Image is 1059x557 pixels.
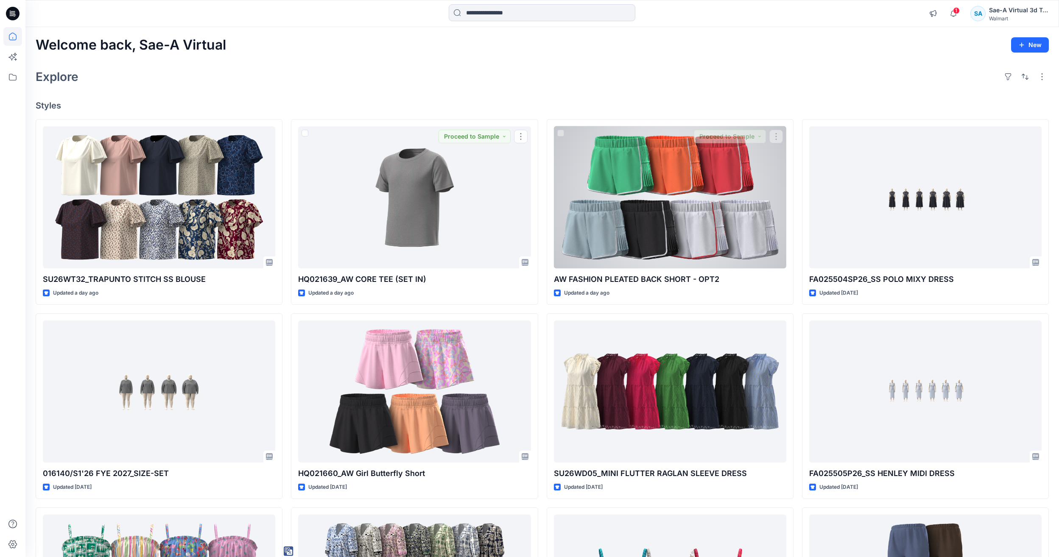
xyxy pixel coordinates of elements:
[43,273,275,285] p: SU26WT32_TRAPUNTO STITCH SS BLOUSE
[53,289,98,298] p: Updated a day ago
[298,468,531,479] p: HQ021660_AW Girl Butterfly Short
[819,289,858,298] p: Updated [DATE]
[43,126,275,268] a: SU26WT32_TRAPUNTO STITCH SS BLOUSE
[43,468,275,479] p: 016140/S1'26 FYE 2027_SIZE-SET
[554,468,786,479] p: SU26WD05_MINI FLUTTER RAGLAN SLEEVE DRESS
[36,70,78,84] h2: Explore
[53,483,92,492] p: Updated [DATE]
[298,126,531,268] a: HQ021639_AW CORE TEE (SET IN)
[564,289,609,298] p: Updated a day ago
[970,6,986,21] div: SA
[298,320,531,462] a: HQ021660_AW Girl Butterfly Short
[564,483,603,492] p: Updated [DATE]
[554,320,786,462] a: SU26WD05_MINI FLUTTER RAGLAN SLEEVE DRESS
[554,126,786,268] a: AW FASHION PLEATED BACK SHORT - OPT2
[308,483,347,492] p: Updated [DATE]
[298,273,531,285] p: HQ021639_AW CORE TEE (SET IN)
[554,273,786,285] p: AW FASHION PLEATED BACK SHORT - OPT2
[36,37,226,53] h2: Welcome back, Sae-A Virtual
[36,100,1049,111] h4: Styles
[43,320,275,462] a: 016140/S1'26 FYE 2027_SIZE-SET
[809,468,1042,479] p: FA025505P26_SS HENLEY MIDI DRESS
[809,273,1042,285] p: FA025504SP26_SS POLO MIXY DRESS
[989,5,1048,15] div: Sae-A Virtual 3d Team
[953,7,960,14] span: 1
[809,126,1042,268] a: FA025504SP26_SS POLO MIXY DRESS
[308,289,354,298] p: Updated a day ago
[989,15,1048,22] div: Walmart
[819,483,858,492] p: Updated [DATE]
[809,320,1042,462] a: FA025505P26_SS HENLEY MIDI DRESS
[1011,37,1049,53] button: New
